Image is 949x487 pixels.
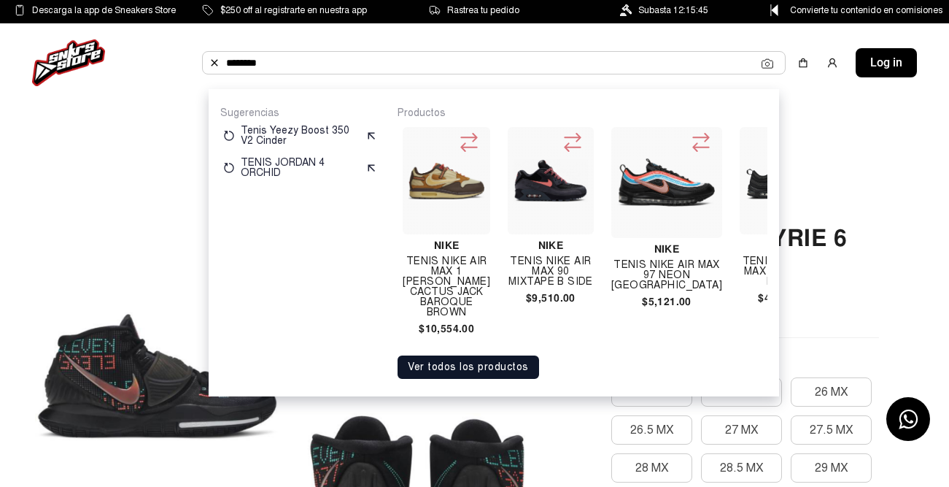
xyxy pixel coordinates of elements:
[791,377,872,407] button: 26 MX
[209,57,220,69] img: Buscar
[611,260,722,291] h4: Tenis Nike Air Max 97 Neon [GEOGRAPHIC_DATA]
[508,240,594,250] h4: Nike
[447,2,519,18] span: Rastrea tu pedido
[740,240,826,250] h4: Nike
[32,2,176,18] span: Descarga la app de Sneakers Store
[701,415,782,445] button: 27 MX
[745,161,820,200] img: Tenis Nike Air Max 97 Triple Black
[791,415,872,445] button: 27.5 MX
[220,107,380,120] p: Sugerencias
[223,162,235,174] img: restart.svg
[365,162,377,174] img: suggest.svg
[790,2,942,18] span: Convierte tu contenido en comisiones
[403,256,489,318] h4: Tenis Nike Air Max 1 [PERSON_NAME] Cactus Jack Baroque Brown
[638,2,708,18] span: Subasta 12:15:45
[32,39,105,86] img: logo
[508,256,594,287] h4: Tenis Nike Air Max 90 Mixtape B Side
[617,133,716,232] img: Tenis Nike Air Max 97 Neon Seoul
[220,2,367,18] span: $250 off al registrarte en nuestra app
[241,126,360,146] p: Tenis Yeezy Boost 350 V2 Cinder
[611,296,722,307] h4: $5,121.00
[611,453,692,483] button: 28 MX
[408,163,484,199] img: Tenis Nike Air Max 1 Travis Scott Cactus Jack Baroque Brown
[241,158,360,178] p: TENIS JORDAN 4 ORCHID
[765,4,783,16] img: Control Point Icon
[403,240,489,250] h4: Nike
[791,453,872,483] button: 29 MX
[403,323,489,334] h4: $10,554.00
[870,54,902,72] span: Log in
[762,58,773,69] img: Cámara
[223,130,235,142] img: restart.svg
[365,130,377,142] img: suggest.svg
[826,57,838,69] img: user
[740,256,826,287] h4: Tenis Nike Air Max 97 Triple Black
[740,293,826,303] h4: $4,050.00
[508,293,594,303] h4: $9,510.00
[797,57,809,69] img: shopping
[398,107,767,120] p: Productos
[611,415,692,445] button: 26.5 MX
[701,453,782,483] button: 28.5 MX
[398,356,539,379] button: Ver todos los productos
[514,159,588,202] img: Tenis Nike Air Max 90 Mixtape B Side
[611,244,722,254] h4: Nike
